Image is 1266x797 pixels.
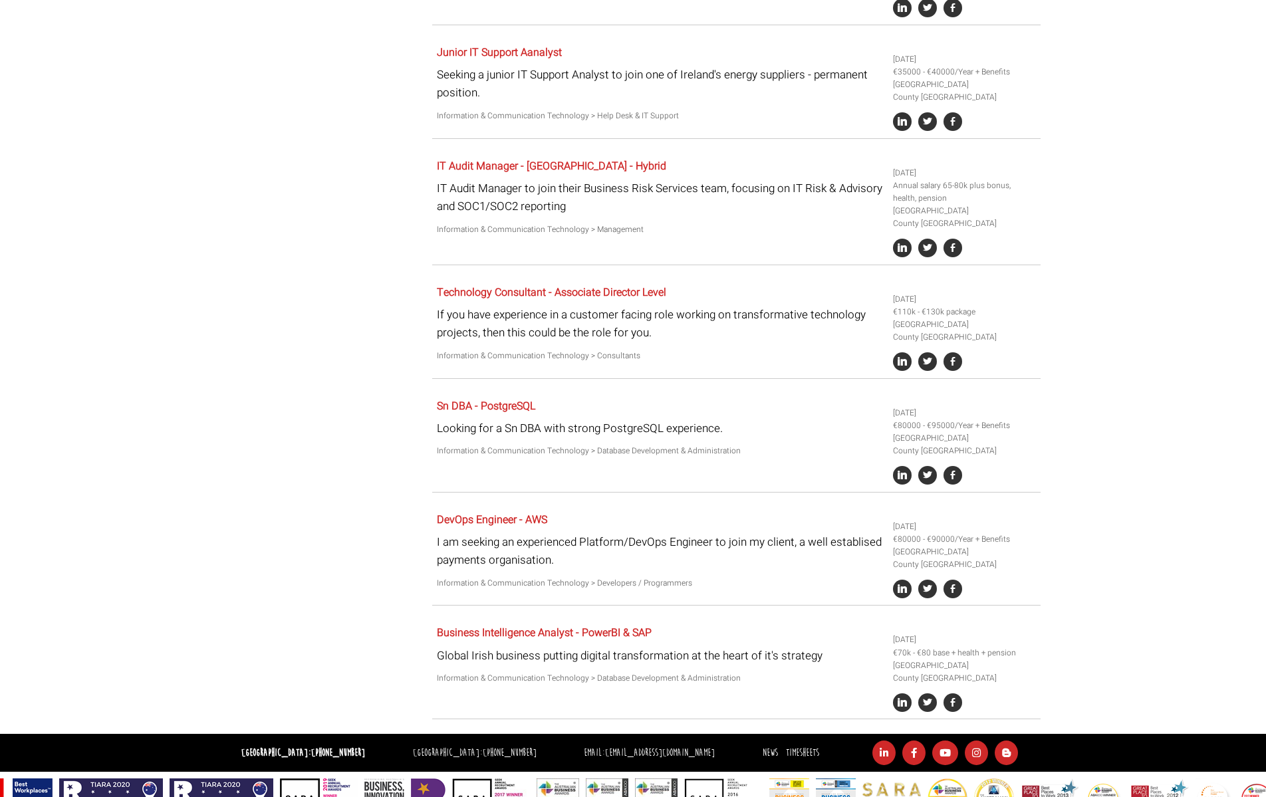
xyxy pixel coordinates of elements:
li: [GEOGRAPHIC_DATA] County [GEOGRAPHIC_DATA] [893,205,1035,230]
a: Timesheets [786,746,819,759]
a: IT Audit Manager - [GEOGRAPHIC_DATA] - Hybrid [437,158,666,174]
a: [PHONE_NUMBER] [311,746,365,759]
li: Annual salary 65-80k plus bonus, health, pension [893,179,1035,205]
li: [GEOGRAPHIC_DATA] County [GEOGRAPHIC_DATA] [893,78,1035,104]
li: €35000 - €40000/Year + Benefits [893,66,1035,78]
li: €80000 - €90000/Year + Benefits [893,533,1035,546]
li: [DATE] [893,407,1035,419]
p: IT Audit Manager to join their Business Risk Services team, focusing on IT Risk & Advisory and SO... [437,179,883,215]
li: [DATE] [893,293,1035,306]
p: Information & Communication Technology > Developers / Programmers [437,577,883,590]
p: Information & Communication Technology > Database Development & Administration [437,445,883,457]
li: [DATE] [893,53,1035,66]
li: [GEOGRAPHIC_DATA] County [GEOGRAPHIC_DATA] [893,659,1035,685]
p: Information & Communication Technology > Management [437,223,883,236]
li: €110k - €130k package [893,306,1035,318]
p: Seeking a junior IT Support Analyst to join one of Ireland's energy suppliers - permanent position. [437,66,883,102]
a: Business Intelligence Analyst - PowerBI & SAP [437,625,652,641]
li: Email: [580,744,718,763]
li: [GEOGRAPHIC_DATA] County [GEOGRAPHIC_DATA] [893,432,1035,457]
p: Information & Communication Technology > Help Desk & IT Support [437,110,883,122]
p: I am seeking an experienced Platform/DevOps Engineer to join my client, a well establised payment... [437,533,883,569]
a: [EMAIL_ADDRESS][DOMAIN_NAME] [605,746,715,759]
a: Junior IT Support Aanalyst [437,45,562,60]
a: News [763,746,778,759]
p: Information & Communication Technology > Consultants [437,350,883,362]
a: DevOps Engineer - AWS [437,512,547,528]
a: Sn DBA - PostgreSQL [437,398,535,414]
li: €70k - €80 base + health + pension [893,647,1035,659]
li: [GEOGRAPHIC_DATA]: [410,744,540,763]
li: [GEOGRAPHIC_DATA] County [GEOGRAPHIC_DATA] [893,318,1035,344]
li: [DATE] [893,167,1035,179]
p: Looking for a Sn DBA with strong PostgreSQL experience. [437,419,883,437]
li: [DATE] [893,633,1035,646]
p: Information & Communication Technology > Database Development & Administration [437,672,883,685]
p: If you have experience in a customer facing role working on transformative technology projects, t... [437,306,883,342]
p: Global Irish business putting digital transformation at the heart of it's strategy [437,647,883,665]
a: [PHONE_NUMBER] [483,746,537,759]
li: [DATE] [893,520,1035,533]
a: Technology Consultant - Associate Director Level [437,285,666,300]
strong: [GEOGRAPHIC_DATA]: [241,746,365,759]
li: €80000 - €95000/Year + Benefits [893,419,1035,432]
li: [GEOGRAPHIC_DATA] County [GEOGRAPHIC_DATA] [893,546,1035,571]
